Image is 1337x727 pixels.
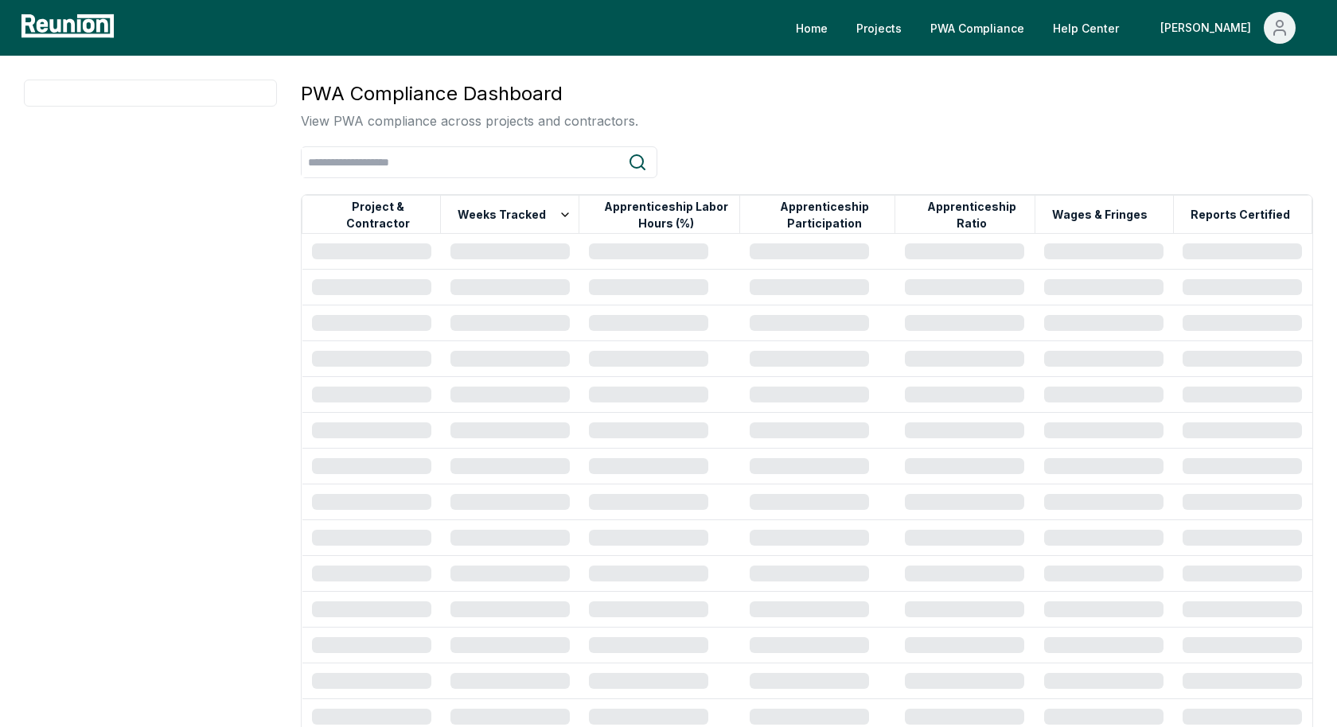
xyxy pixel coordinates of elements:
button: Project & Contractor [316,199,440,231]
button: [PERSON_NAME] [1148,12,1308,44]
a: Help Center [1040,12,1132,44]
button: Apprenticeship Ratio [909,199,1035,231]
a: Home [783,12,840,44]
p: View PWA compliance across projects and contractors. [301,111,638,130]
button: Wages & Fringes [1049,199,1151,231]
a: Projects [844,12,914,44]
a: PWA Compliance [918,12,1037,44]
nav: Main [783,12,1321,44]
button: Apprenticeship Participation [754,199,895,231]
button: Weeks Tracked [454,199,575,231]
div: [PERSON_NAME] [1160,12,1257,44]
button: Reports Certified [1187,199,1293,231]
h3: PWA Compliance Dashboard [301,80,638,108]
button: Apprenticeship Labor Hours (%) [593,199,739,231]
